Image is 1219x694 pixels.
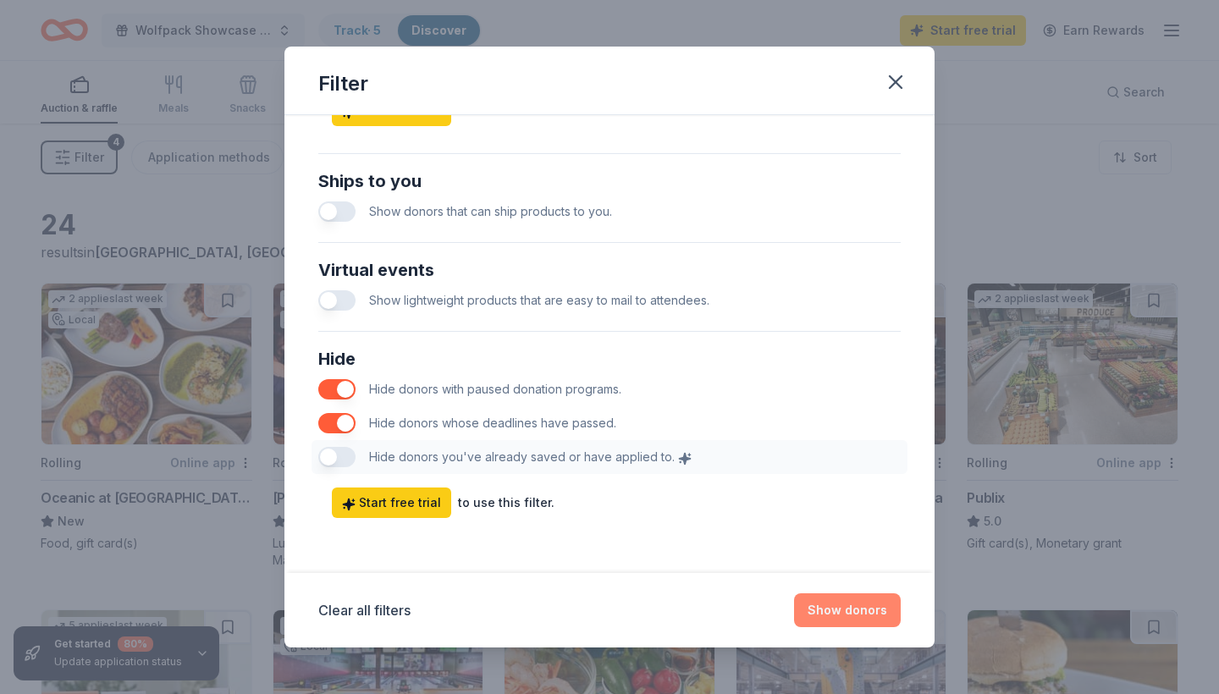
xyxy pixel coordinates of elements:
div: Filter [318,70,368,97]
span: Start free trial [342,493,441,513]
a: Start free trial [332,487,451,518]
span: Show lightweight products that are easy to mail to attendees. [369,293,709,307]
span: Hide donors with paused donation programs. [369,382,621,396]
div: Virtual events [318,256,901,284]
span: Hide donors whose deadlines have passed. [369,416,616,430]
div: to use this filter. [458,493,554,513]
button: Show donors [794,593,901,627]
div: Ships to you [318,168,901,195]
div: Hide [318,345,901,372]
button: Clear all filters [318,600,411,620]
span: Show donors that can ship products to you. [369,204,612,218]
